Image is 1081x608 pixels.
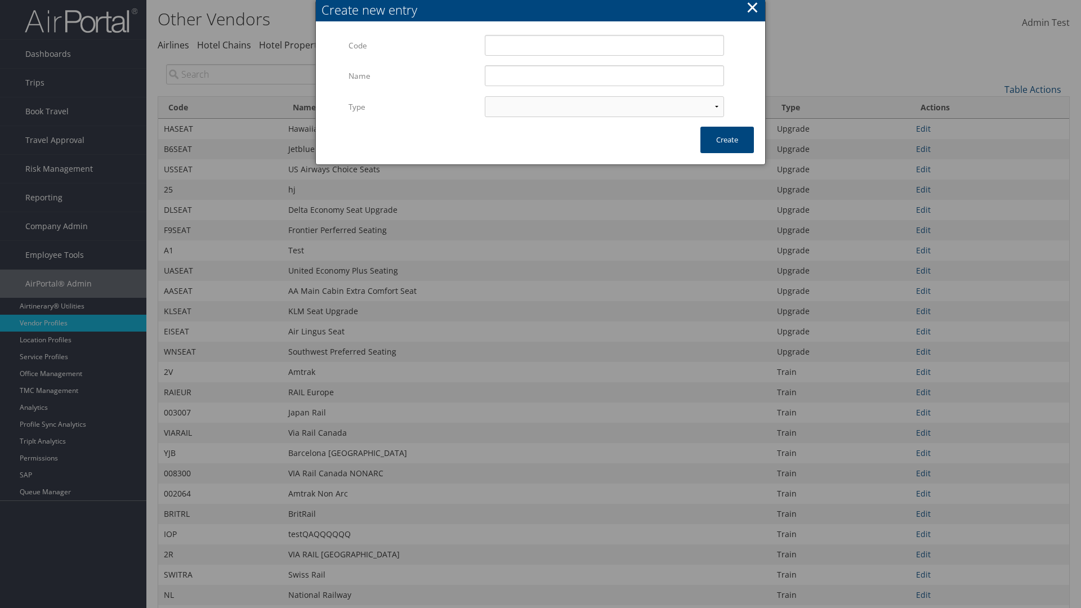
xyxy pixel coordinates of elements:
label: Type [349,96,476,118]
button: Create [700,127,754,153]
div: Create new entry [321,1,765,19]
label: Code [349,35,476,56]
label: Name [349,65,476,87]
